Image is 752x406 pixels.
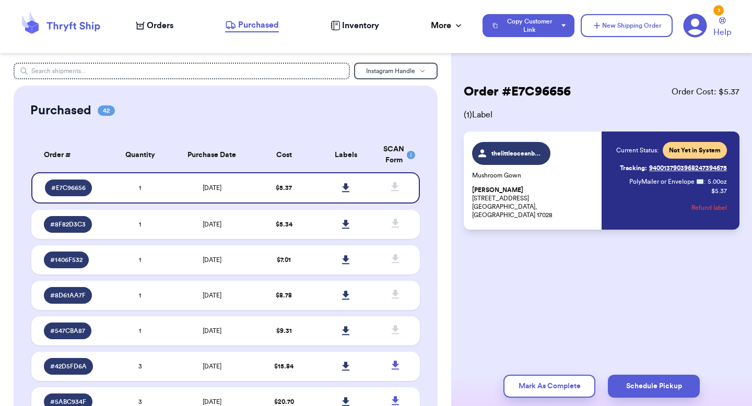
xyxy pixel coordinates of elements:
[276,292,292,298] span: $ 8.78
[669,146,721,154] span: Not Yet in System
[704,177,706,186] span: :
[629,178,704,185] span: PolyMailer or Envelope ✉️
[491,149,541,158] span: thelittleoceanbearshop
[225,19,279,32] a: Purchased
[203,185,221,191] span: [DATE]
[672,86,739,98] span: Order Cost: $ 5.37
[276,328,292,334] span: $ 9.31
[581,14,673,37] button: New Shipping Order
[109,138,171,172] th: Quantity
[139,328,141,334] span: 1
[139,221,141,228] span: 1
[50,291,86,300] span: # 8D61AA7F
[14,63,350,79] input: Search shipments...
[711,187,727,195] p: $ 5.37
[238,19,279,31] span: Purchased
[315,138,377,172] th: Labels
[366,68,415,74] span: Instagram Handle
[276,221,292,228] span: $ 5.34
[139,185,141,191] span: 1
[464,83,571,100] h2: Order # E7C96656
[50,362,87,371] span: # 42D5FD6A
[203,257,221,263] span: [DATE]
[708,177,727,186] span: 5.00 oz
[51,184,86,192] span: # E7C96656
[354,63,438,79] button: Instagram Handle
[713,17,731,39] a: Help
[472,186,523,194] span: [PERSON_NAME]
[50,256,83,264] span: # 1406F532
[203,292,221,298] span: [DATE]
[171,138,253,172] th: Purchase Date
[616,146,659,154] span: Current Status:
[713,26,731,39] span: Help
[683,14,707,38] a: 3
[138,363,142,369] span: 3
[50,327,85,335] span: # 547CBA87
[203,221,221,228] span: [DATE]
[203,399,221,405] span: [DATE]
[31,138,109,172] th: Order #
[147,19,173,32] span: Orders
[203,363,221,369] span: [DATE]
[139,292,141,298] span: 1
[620,164,647,172] span: Tracking:
[30,102,91,119] h2: Purchased
[253,138,315,172] th: Cost
[136,19,173,32] a: Orders
[620,160,727,176] a: Tracking:9400137903968247394675
[277,257,291,263] span: $ 7.01
[138,399,142,405] span: 3
[139,257,141,263] span: 1
[274,399,294,405] span: $ 20.70
[713,5,724,16] div: 3
[503,375,595,398] button: Mark As Complete
[331,19,379,32] a: Inventory
[342,19,379,32] span: Inventory
[691,196,727,219] button: Refund label
[431,19,464,32] div: More
[483,14,574,37] button: Copy Customer Link
[203,328,221,334] span: [DATE]
[50,220,86,229] span: # 8F82D3C3
[274,363,293,369] span: $ 15.84
[383,144,407,166] div: SCAN Form
[472,186,595,219] p: [STREET_ADDRESS] [GEOGRAPHIC_DATA], [GEOGRAPHIC_DATA] 17028
[276,185,292,191] span: $ 5.37
[472,171,595,180] p: Mushroom Gown
[50,398,86,406] span: # 5ABC934F
[464,109,739,121] span: ( 1 ) Label
[608,375,700,398] button: Schedule Pickup
[98,105,115,116] span: 42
